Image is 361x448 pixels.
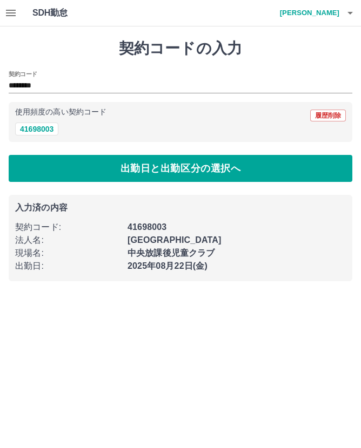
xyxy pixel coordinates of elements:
[15,123,58,135] button: 41698003
[15,221,121,234] p: 契約コード :
[15,260,121,273] p: 出勤日 :
[128,261,208,270] b: 2025年08月22日(金)
[128,248,215,257] b: 中央放課後児童クラブ
[9,155,352,182] button: 出勤日と出勤区分の選択へ
[15,234,121,247] p: 法人名 :
[9,70,37,78] h2: 契約コード
[9,39,352,58] h1: 契約コードの入力
[15,203,346,212] p: 入力済の内容
[128,222,166,232] b: 41698003
[310,110,346,121] button: 履歴削除
[15,108,106,116] p: 使用頻度の高い契約コード
[128,235,222,245] b: [GEOGRAPHIC_DATA]
[15,247,121,260] p: 現場名 :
